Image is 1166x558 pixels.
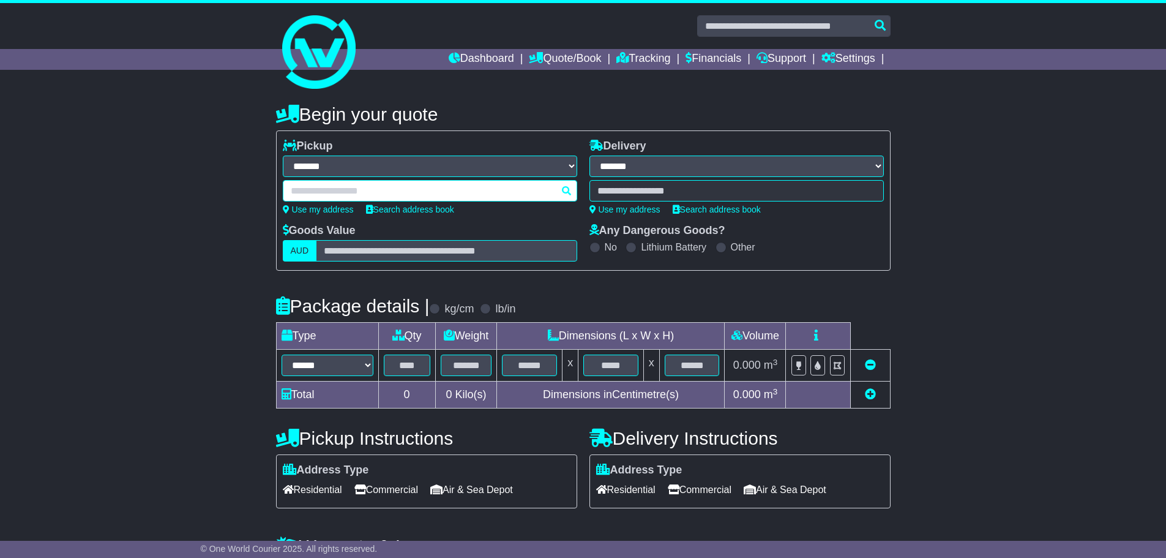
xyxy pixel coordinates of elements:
[495,303,515,316] label: lb/in
[673,205,761,214] a: Search address book
[764,388,778,401] span: m
[668,480,731,499] span: Commercial
[725,323,786,350] td: Volume
[497,323,725,350] td: Dimensions (L x W x H)
[616,49,670,70] a: Tracking
[865,359,876,371] a: Remove this item
[744,480,826,499] span: Air & Sea Depot
[686,49,741,70] a: Financials
[773,387,778,396] sup: 3
[276,428,577,448] h4: Pickup Instructions
[378,382,435,409] td: 0
[435,323,497,350] td: Weight
[733,359,761,371] span: 0.000
[276,104,891,124] h4: Begin your quote
[276,323,378,350] td: Type
[444,303,474,316] label: kg/cm
[757,49,806,70] a: Support
[276,296,430,316] h4: Package details |
[731,241,755,253] label: Other
[366,205,454,214] a: Search address book
[589,224,725,238] label: Any Dangerous Goods?
[529,49,601,70] a: Quote/Book
[283,180,577,202] typeahead: Please provide city
[283,205,354,214] a: Use my address
[283,480,342,499] span: Residential
[596,464,682,477] label: Address Type
[449,49,514,70] a: Dashboard
[283,464,369,477] label: Address Type
[378,323,435,350] td: Qty
[354,480,418,499] span: Commercial
[276,382,378,409] td: Total
[446,388,452,401] span: 0
[497,382,725,409] td: Dimensions in Centimetre(s)
[596,480,656,499] span: Residential
[283,240,317,262] label: AUD
[589,428,891,448] h4: Delivery Instructions
[276,536,891,556] h4: Warranty & Insurance
[733,388,761,401] span: 0.000
[562,350,578,382] td: x
[201,544,378,554] span: © One World Courier 2025. All rights reserved.
[430,480,513,499] span: Air & Sea Depot
[641,241,706,253] label: Lithium Battery
[589,205,660,214] a: Use my address
[643,350,659,382] td: x
[821,49,875,70] a: Settings
[605,241,617,253] label: No
[283,224,356,238] label: Goods Value
[773,358,778,367] sup: 3
[589,140,646,153] label: Delivery
[764,359,778,371] span: m
[435,382,497,409] td: Kilo(s)
[283,140,333,153] label: Pickup
[865,388,876,401] a: Add new item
